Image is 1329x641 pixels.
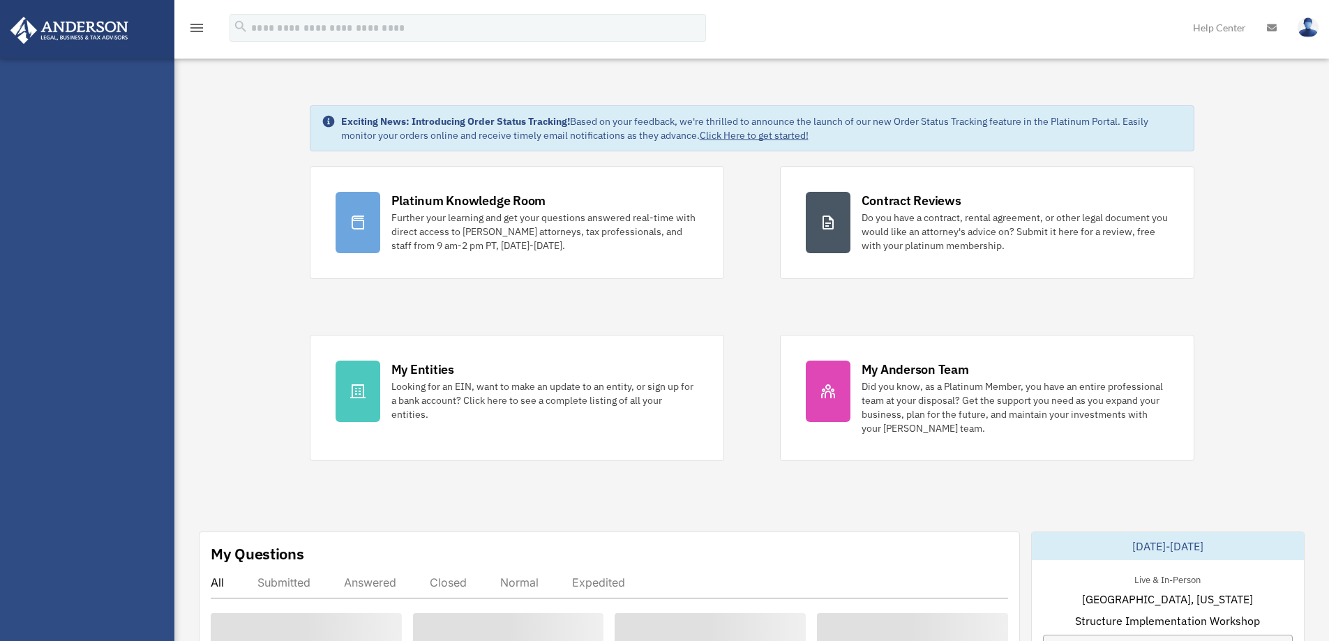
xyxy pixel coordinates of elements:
[1082,591,1253,608] span: [GEOGRAPHIC_DATA], [US_STATE]
[188,24,205,36] a: menu
[1298,17,1319,38] img: User Pic
[780,335,1194,461] a: My Anderson Team Did you know, as a Platinum Member, you have an entire professional team at your...
[310,335,724,461] a: My Entities Looking for an EIN, want to make an update to an entity, or sign up for a bank accoun...
[862,361,969,378] div: My Anderson Team
[341,115,570,128] strong: Exciting News: Introducing Order Status Tracking!
[341,114,1182,142] div: Based on your feedback, we're thrilled to announce the launch of our new Order Status Tracking fe...
[1123,571,1212,586] div: Live & In-Person
[310,166,724,279] a: Platinum Knowledge Room Further your learning and get your questions answered real-time with dire...
[430,575,467,589] div: Closed
[1032,532,1304,560] div: [DATE]-[DATE]
[257,575,310,589] div: Submitted
[1075,612,1260,629] span: Structure Implementation Workshop
[344,575,396,589] div: Answered
[233,19,248,34] i: search
[211,575,224,589] div: All
[862,379,1169,435] div: Did you know, as a Platinum Member, you have an entire professional team at your disposal? Get th...
[391,361,454,378] div: My Entities
[188,20,205,36] i: menu
[500,575,539,589] div: Normal
[391,379,698,421] div: Looking for an EIN, want to make an update to an entity, or sign up for a bank account? Click her...
[700,129,809,142] a: Click Here to get started!
[211,543,304,564] div: My Questions
[780,166,1194,279] a: Contract Reviews Do you have a contract, rental agreement, or other legal document you would like...
[862,211,1169,252] div: Do you have a contract, rental agreement, or other legal document you would like an attorney's ad...
[572,575,625,589] div: Expedited
[391,192,546,209] div: Platinum Knowledge Room
[6,17,133,44] img: Anderson Advisors Platinum Portal
[391,211,698,252] div: Further your learning and get your questions answered real-time with direct access to [PERSON_NAM...
[862,192,961,209] div: Contract Reviews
